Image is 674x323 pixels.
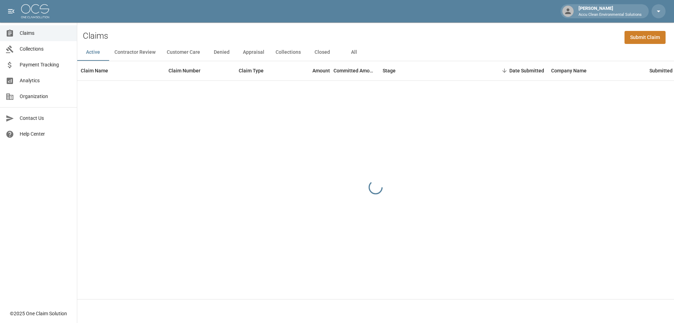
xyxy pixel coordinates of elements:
[83,31,108,41] h2: Claims
[77,44,109,61] button: Active
[338,44,370,61] button: All
[21,4,49,18] img: ocs-logo-white-transparent.png
[161,44,206,61] button: Customer Care
[333,61,376,80] div: Committed Amount
[288,61,333,80] div: Amount
[10,310,67,317] div: © 2025 One Claim Solution
[206,44,237,61] button: Denied
[306,44,338,61] button: Closed
[576,5,645,18] div: [PERSON_NAME]
[484,61,548,80] div: Date Submitted
[379,61,484,80] div: Stage
[579,12,642,18] p: Accu Clean Environmental Solutions
[551,61,587,80] div: Company Name
[20,77,71,84] span: Analytics
[235,61,288,80] div: Claim Type
[333,61,379,80] div: Committed Amount
[270,44,306,61] button: Collections
[4,4,18,18] button: open drawer
[383,61,396,80] div: Stage
[500,66,509,76] button: Sort
[77,61,165,80] div: Claim Name
[168,61,200,80] div: Claim Number
[237,44,270,61] button: Appraisal
[20,61,71,69] span: Payment Tracking
[548,61,646,80] div: Company Name
[109,44,161,61] button: Contractor Review
[239,61,264,80] div: Claim Type
[509,61,544,80] div: Date Submitted
[81,61,108,80] div: Claim Name
[20,30,71,37] span: Claims
[20,130,71,138] span: Help Center
[312,61,330,80] div: Amount
[77,44,674,61] div: dynamic tabs
[165,61,235,80] div: Claim Number
[20,93,71,100] span: Organization
[20,45,71,53] span: Collections
[625,31,666,44] a: Submit Claim
[20,115,71,122] span: Contact Us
